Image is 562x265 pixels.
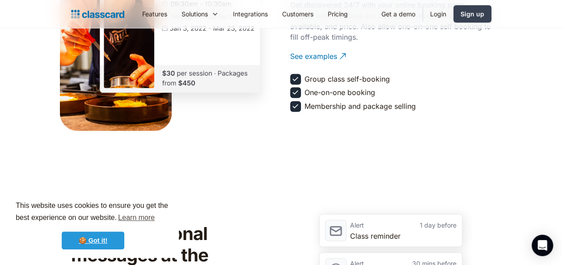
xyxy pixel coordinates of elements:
div: Group class self-booking [304,74,390,84]
div: Solutions [182,9,208,19]
a: Integrations [226,4,275,24]
a: Get a demo [374,4,423,24]
div: Solutions [174,4,226,24]
a: Pricing [321,4,355,24]
a: Features [135,4,174,24]
a: Sign up [453,5,491,23]
div: Class reminder [350,231,456,241]
span: This website uses cookies to ensure you get the best experience on our website. [16,200,170,224]
a: dismiss cookie message [62,232,124,249]
a: See examples [290,44,491,69]
a: home [71,8,124,21]
div: See examples [290,44,337,62]
div: Sign up [461,9,484,19]
div: cookieconsent [7,192,179,258]
a: Login [423,4,453,24]
a: Customers [275,4,321,24]
div: Open Intercom Messenger [532,235,553,256]
div: Membership and package selling [304,101,416,111]
div: Alert [350,220,403,231]
div: One-on-one booking [304,87,375,97]
a: learn more about cookies [117,211,156,224]
div: 1 day before [403,220,456,231]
